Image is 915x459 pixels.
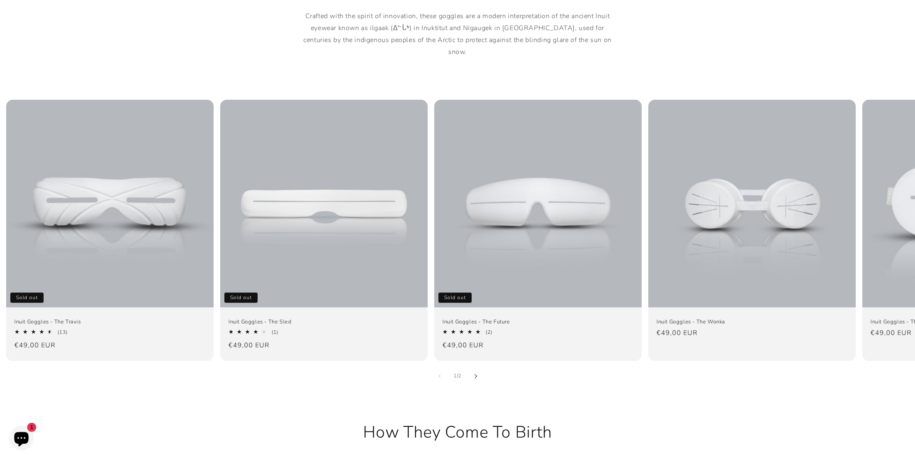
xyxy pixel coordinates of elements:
[431,367,449,385] button: Slide left
[442,318,633,326] a: Inuit Goggles - The Future
[467,367,485,385] button: Slide right
[457,372,459,380] span: /
[454,372,457,380] span: 1
[297,422,618,443] h2: How They Come To Birth
[657,318,847,326] a: Inuit Goggles - The Wonka
[14,318,205,326] a: Inuit Goggles - The Travis
[458,372,461,380] span: 2
[228,318,419,326] a: Inuit Goggles - The Sled
[7,426,36,452] inbox-online-store-chat: Shopify online store chat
